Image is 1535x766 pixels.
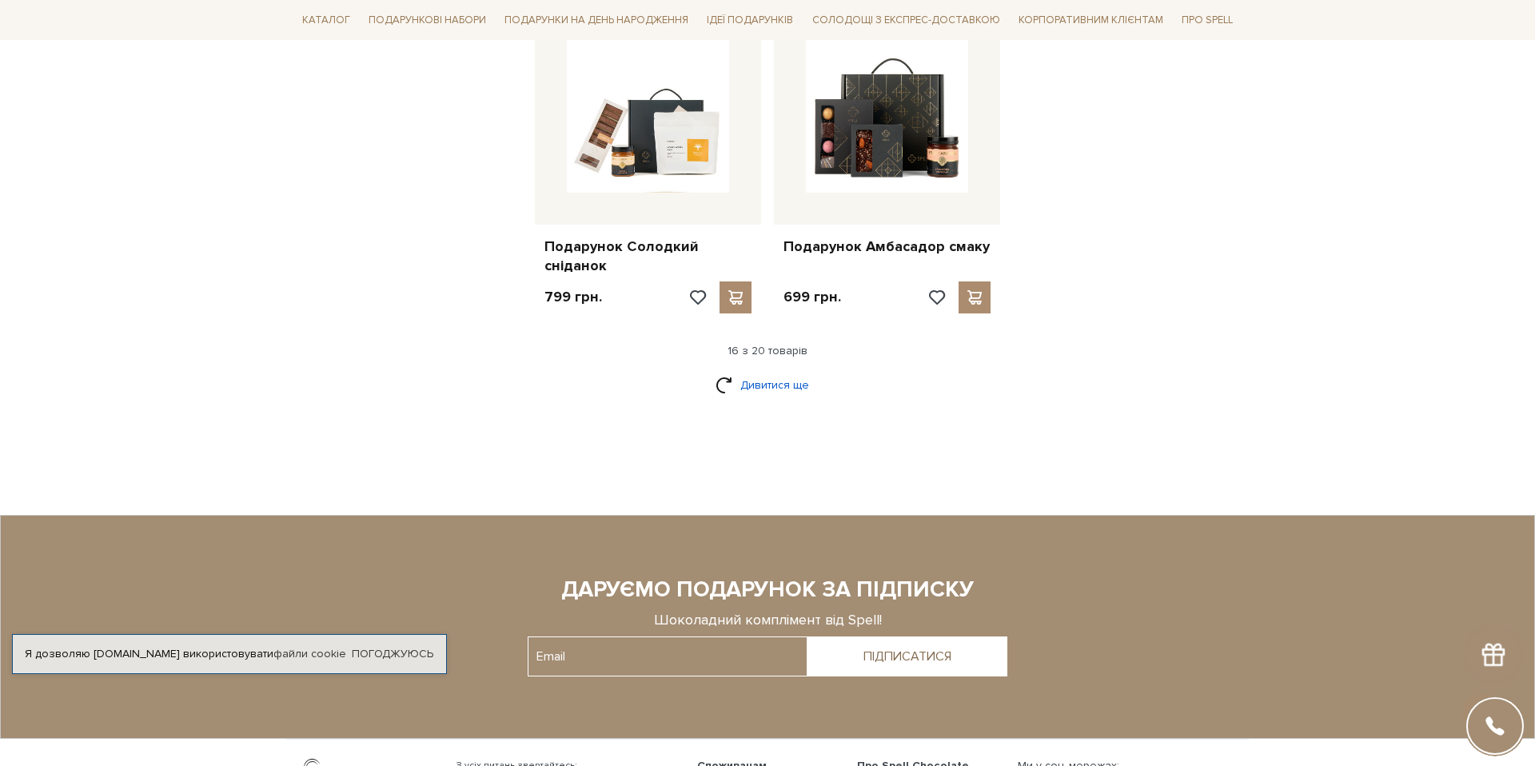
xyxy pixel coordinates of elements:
[273,647,346,660] a: файли cookie
[13,647,446,661] div: Я дозволяю [DOMAIN_NAME] використовувати
[544,288,602,306] p: 799 грн.
[289,344,1246,358] div: 16 з 20 товарів
[783,288,841,306] p: 699 грн.
[352,647,433,661] a: Погоджуюсь
[700,8,799,33] span: Ідеї подарунків
[296,8,357,33] span: Каталог
[783,237,991,256] a: Подарунок Амбасадор смаку
[1012,6,1170,34] a: Корпоративним клієнтам
[1175,8,1239,33] span: Про Spell
[716,371,819,399] a: Дивитися ще
[544,237,752,275] a: Подарунок Солодкий сніданок
[362,8,492,33] span: Подарункові набори
[806,6,1007,34] a: Солодощі з експрес-доставкою
[498,8,695,33] span: Подарунки на День народження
